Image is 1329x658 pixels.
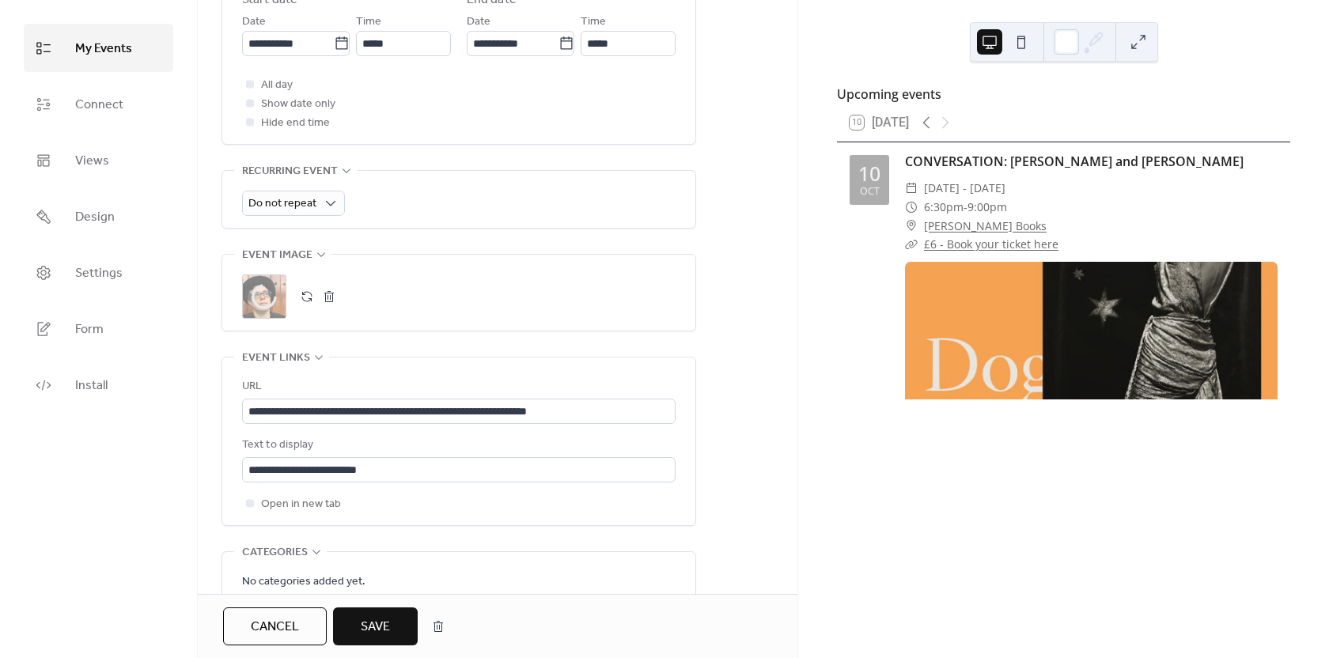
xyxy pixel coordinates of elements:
span: My Events [75,36,132,61]
a: Connect [24,80,173,128]
span: Hide end time [261,114,330,133]
span: Connect [75,93,123,117]
a: Install [24,361,173,409]
a: Design [24,192,173,240]
span: Install [75,373,108,398]
a: £6 - Book your ticket here [924,236,1058,251]
span: [DATE] - [DATE] [924,179,1005,198]
span: Time [356,13,381,32]
span: Event links [242,349,310,368]
div: Text to display [242,436,672,455]
a: Form [24,304,173,353]
span: All day [261,76,293,95]
span: Time [581,13,606,32]
div: 10 [858,164,880,183]
span: Date [242,13,266,32]
span: No categories added yet. [242,573,365,592]
div: URL [242,377,672,396]
button: Save [333,607,418,645]
span: Cancel [251,618,299,637]
a: Views [24,136,173,184]
span: Open in new tab [261,495,341,514]
div: ​ [905,235,918,254]
span: Recurring event [242,162,338,181]
span: Form [75,317,104,342]
div: ​ [905,179,918,198]
span: Views [75,149,109,173]
span: Save [361,618,390,637]
span: 9:00pm [967,198,1007,217]
span: Do not repeat [248,193,316,214]
a: CONVERSATION: [PERSON_NAME] and [PERSON_NAME] [905,153,1244,170]
span: Design [75,205,115,229]
span: - [964,198,967,217]
div: ​ [905,217,918,236]
div: Oct [860,187,880,197]
div: ; [242,274,286,319]
span: Show date only [261,95,335,114]
span: Categories [242,543,308,562]
span: Event image [242,246,312,265]
span: Settings [75,261,123,286]
button: Cancel [223,607,327,645]
a: My Events [24,24,173,72]
span: Date [467,13,490,32]
a: [PERSON_NAME] Books [924,217,1047,236]
div: ​ [905,198,918,217]
div: Upcoming events [837,85,1290,104]
a: Settings [24,248,173,297]
span: 6:30pm [924,198,964,217]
